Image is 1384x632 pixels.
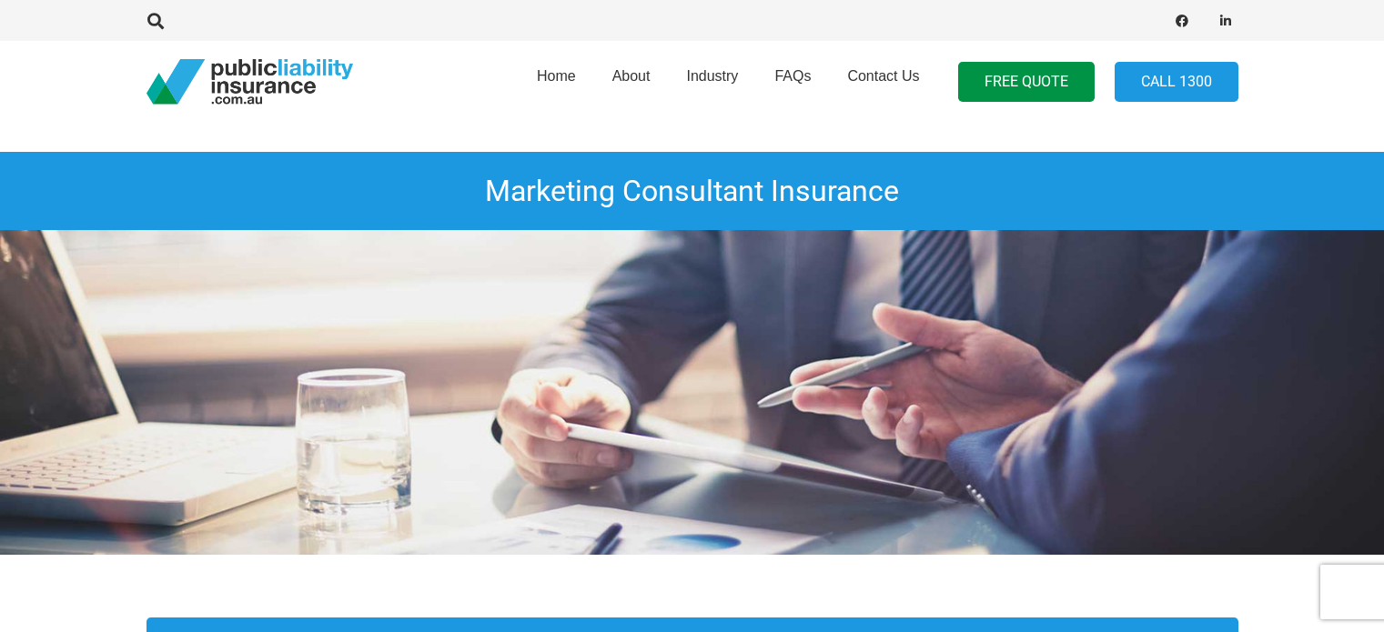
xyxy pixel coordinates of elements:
[146,59,353,105] a: pli_logotransparent
[1115,62,1238,103] a: Call 1300
[1213,8,1238,34] a: LinkedIn
[756,35,829,128] a: FAQs
[829,35,937,128] a: Contact Us
[958,62,1095,103] a: FREE QUOTE
[537,68,576,84] span: Home
[1169,8,1195,34] a: Facebook
[774,68,811,84] span: FAQs
[594,35,669,128] a: About
[847,68,919,84] span: Contact Us
[138,13,175,29] a: Search
[668,35,756,128] a: Industry
[686,68,738,84] span: Industry
[612,68,651,84] span: About
[519,35,594,128] a: Home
